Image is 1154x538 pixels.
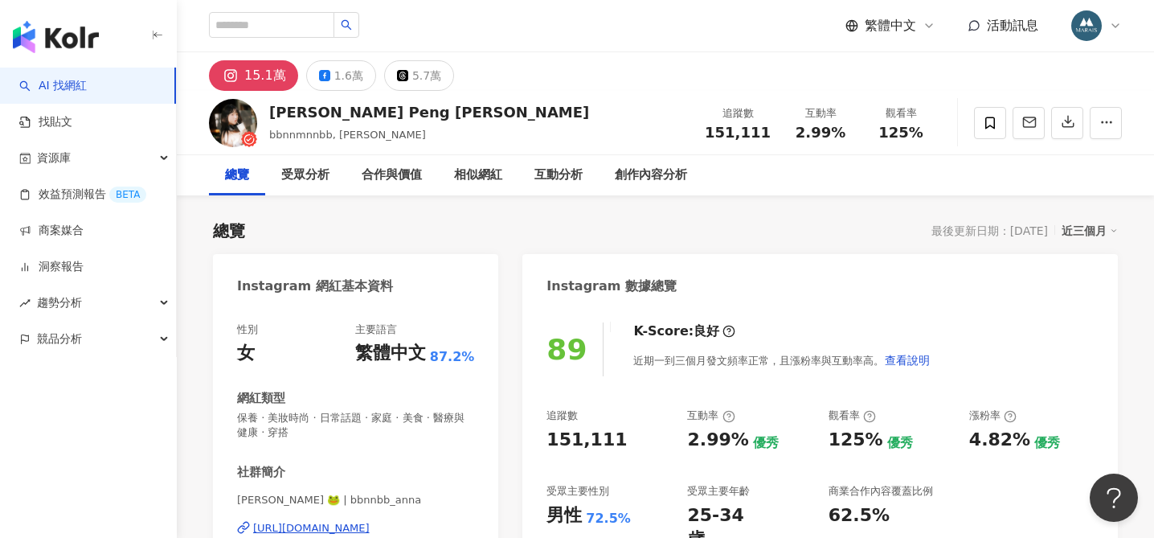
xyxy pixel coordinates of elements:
[19,78,87,94] a: searchAI 找網紅
[1071,10,1102,41] img: 358735463_652854033541749_1509380869568117342_n.jpg
[269,102,589,122] div: [PERSON_NAME] Peng [PERSON_NAME]
[37,140,71,176] span: 資源庫
[694,322,719,340] div: 良好
[885,354,930,367] span: 查看說明
[705,124,771,141] span: 151,111
[546,409,578,423] div: 追蹤數
[969,428,1030,453] div: 4.82%
[546,503,582,528] div: 男性
[19,259,84,275] a: 洞察報告
[705,105,771,121] div: 追蹤數
[829,503,890,528] div: 62.5%
[237,411,474,440] span: 保養 · 美妝時尚 · 日常話題 · 家庭 · 美食 · 醫療與健康 · 穿搭
[213,220,245,242] div: 總覽
[1062,220,1118,241] div: 近三個月
[454,166,502,185] div: 相似網紅
[887,434,913,452] div: 優秀
[687,409,735,423] div: 互動率
[341,19,352,31] span: search
[796,125,845,141] span: 2.99%
[615,166,687,185] div: 創作內容分析
[237,277,393,295] div: Instagram 網紅基本資料
[237,322,258,337] div: 性別
[1090,474,1138,522] iframe: Help Scout Beacon - Open
[870,105,931,121] div: 觀看率
[362,166,422,185] div: 合作與價值
[13,21,99,53] img: logo
[306,60,376,91] button: 1.6萬
[412,64,441,87] div: 5.7萬
[586,510,631,528] div: 72.5%
[633,344,931,376] div: 近期一到三個月發文頻率正常，且漲粉率與互動率高。
[19,114,72,130] a: 找貼文
[281,166,329,185] div: 受眾分析
[253,521,370,536] div: [URL][DOMAIN_NAME]
[237,464,285,481] div: 社群簡介
[633,322,735,340] div: K-Score :
[878,125,923,141] span: 125%
[865,17,916,35] span: 繁體中文
[244,64,286,87] div: 15.1萬
[355,322,397,337] div: 主要語言
[687,428,748,453] div: 2.99%
[237,390,285,407] div: 網紅類型
[19,223,84,239] a: 商案媒合
[19,187,146,203] a: 效益預測報告BETA
[546,277,677,295] div: Instagram 數據總覽
[334,64,363,87] div: 1.6萬
[534,166,583,185] div: 互動分析
[987,18,1038,33] span: 活動訊息
[687,484,750,499] div: 受眾主要年齡
[209,99,257,147] img: KOL Avatar
[884,344,931,376] button: 查看說明
[546,428,627,453] div: 151,111
[19,298,31,309] span: rise
[1034,434,1060,452] div: 優秀
[237,341,255,366] div: 女
[384,60,454,91] button: 5.7萬
[237,521,474,536] a: [URL][DOMAIN_NAME]
[37,285,82,321] span: 趨勢分析
[355,341,426,366] div: 繁體中文
[225,166,249,185] div: 總覽
[829,428,883,453] div: 125%
[37,321,82,357] span: 競品分析
[829,484,933,499] div: 商業合作內容覆蓋比例
[237,493,474,507] span: [PERSON_NAME] 🐸 | bbnnbb_anna
[969,409,1017,423] div: 漲粉率
[430,348,475,366] span: 87.2%
[209,60,298,91] button: 15.1萬
[546,333,587,366] div: 89
[546,484,609,499] div: 受眾主要性別
[269,129,426,141] span: bbnnmnnbb, [PERSON_NAME]
[753,434,779,452] div: 優秀
[931,224,1048,237] div: 最後更新日期：[DATE]
[829,409,876,423] div: 觀看率
[790,105,851,121] div: 互動率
